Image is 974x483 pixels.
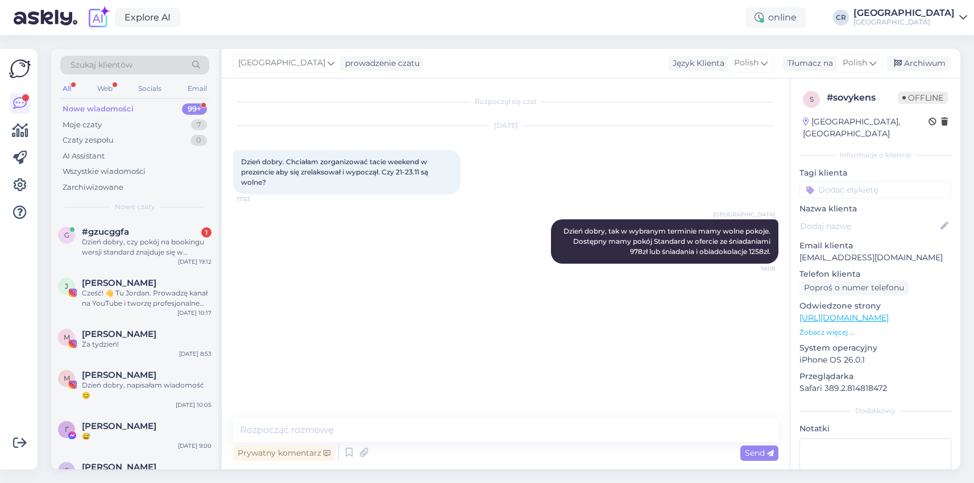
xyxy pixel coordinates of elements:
span: Polish [734,57,759,69]
span: Jordan Koman [82,278,156,288]
span: [GEOGRAPHIC_DATA] [238,57,325,69]
div: Archiwum [887,56,950,71]
div: 😅 [82,431,212,442]
span: J [65,282,68,290]
p: iPhone OS 26.0.1 [799,354,951,366]
div: Socials [136,81,164,96]
div: Język Klienta [668,57,724,69]
div: [DATE] [233,120,778,131]
span: Dzień dobry. Chciałam zorganizować tacie weekend w prezencie aby się zrelaksował i wypoczął. Czy ... [241,157,430,186]
div: 0 [190,135,207,146]
input: Dodać etykietę [799,181,951,198]
div: Nowe wiadomości [63,103,134,115]
span: Галина Попова [82,421,156,431]
span: Offline [898,91,948,104]
span: Send [745,448,774,458]
div: Dodatkowy [799,406,951,416]
div: AI Assistant [63,151,105,162]
div: Czaty zespołu [63,135,114,146]
div: Dzień dobry, czy pokój na bookingu wersji standard znajduje się w budynku przeznaczonym do pobytu... [82,237,212,257]
div: Email [185,81,209,96]
p: Zobacz więcej ... [799,327,951,338]
div: [GEOGRAPHIC_DATA], [GEOGRAPHIC_DATA] [803,116,929,140]
div: [DATE] 9:00 [178,442,212,450]
div: Poproś o numer telefonu [799,280,909,295]
a: [GEOGRAPHIC_DATA][GEOGRAPHIC_DATA] [853,9,967,27]
div: Informacje o kliencie [799,150,951,160]
span: Szukaj klientów [71,59,132,71]
span: Dzień dobry, tak w wybranym terminie mamy wolne pokoje. Dostępny mamy pokój Standard w ofercie ze... [563,227,772,256]
p: Odwiedzone strony [799,300,951,312]
input: Dodaj nazwę [800,220,938,232]
p: Tagi klienta [799,167,951,179]
p: Safari 389.2.814818472 [799,382,951,394]
div: [DATE] 19:12 [178,257,212,266]
span: #gzucggfa [82,227,129,237]
div: [DATE] 8:53 [179,349,212,358]
img: Askly Logo [9,58,31,80]
p: System operacyjny [799,342,951,354]
span: g [64,231,69,239]
img: explore-ai [86,6,110,30]
span: Monika Kowalewska [82,370,156,380]
span: Sylwia Tomczak [82,462,156,472]
p: Przeglądarka [799,370,951,382]
div: CR [833,10,849,26]
div: [GEOGRAPHIC_DATA] [853,18,955,27]
p: Telefon klienta [799,268,951,280]
p: [EMAIL_ADDRESS][DOMAIN_NAME] [799,252,951,264]
span: Г [65,425,69,434]
div: # sovykens [827,91,898,105]
span: S [65,466,69,474]
div: prowadzenie czatu [341,57,420,69]
p: Notatki [799,423,951,435]
div: All [60,81,73,96]
div: [DATE] 10:05 [176,401,212,409]
p: Email klienta [799,240,951,252]
div: Prywatny komentarz [233,445,335,461]
div: [GEOGRAPHIC_DATA] [853,9,955,18]
a: Explore AI [115,8,180,27]
span: M [64,333,70,342]
div: [DATE] 10:17 [177,309,212,317]
div: Dzień dobry, napisałam wiadomość 😊 [82,380,212,401]
span: M [64,374,70,382]
div: Moje czaty [63,119,102,131]
div: Wszystkie wiadomości [63,166,146,177]
div: online [745,7,806,28]
div: Tłumacz na [783,57,833,69]
div: Rozpoczął się czat [233,97,778,107]
span: s [810,95,814,103]
span: 17:53 [237,195,279,203]
div: 7 [191,119,207,131]
div: Web [95,81,115,96]
p: Nazwa klienta [799,203,951,215]
span: 18:09 [732,264,775,273]
div: 99+ [182,103,207,115]
span: Małgorzata K [82,329,156,339]
div: Zarchiwizowane [63,182,123,193]
span: Nowe czaty [115,202,155,212]
div: Cześć! 👋 Tu Jordan. Prowadzę kanał na YouTube i tworzę profesjonalne rolki oraz zdjęcia do social... [82,288,212,309]
span: [GEOGRAPHIC_DATA] [713,210,775,219]
div: Za tydzień! [82,339,212,349]
a: [URL][DOMAIN_NAME] [799,313,889,323]
span: Polish [843,57,867,69]
div: 1 [201,227,212,238]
